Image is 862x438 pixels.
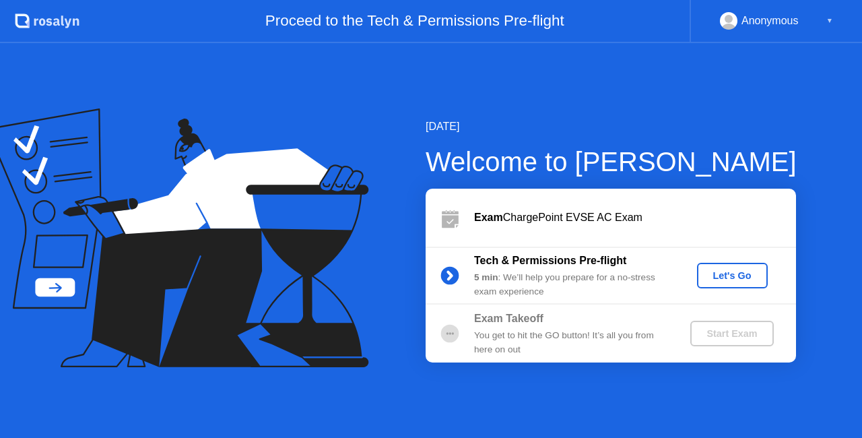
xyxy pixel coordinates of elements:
b: Exam [474,212,503,223]
button: Let's Go [697,263,768,288]
div: [DATE] [426,119,797,135]
div: Start Exam [696,328,768,339]
b: Tech & Permissions Pre-flight [474,255,626,266]
div: ChargePoint EVSE AC Exam [474,210,796,226]
b: Exam Takeoff [474,313,543,324]
div: ▼ [826,12,833,30]
div: You get to hit the GO button! It’s all you from here on out [474,329,668,356]
button: Start Exam [690,321,773,346]
b: 5 min [474,272,498,282]
div: : We’ll help you prepare for a no-stress exam experience [474,271,668,299]
div: Anonymous [741,12,799,30]
div: Let's Go [702,270,762,281]
div: Welcome to [PERSON_NAME] [426,142,797,182]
